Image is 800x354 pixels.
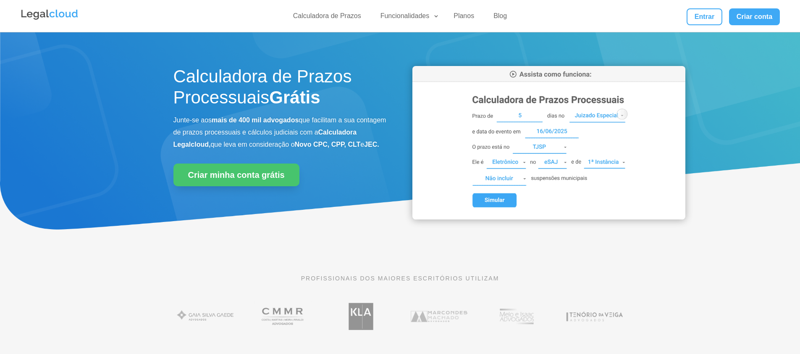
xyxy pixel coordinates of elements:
[20,15,79,22] a: Logo da Legalcloud
[173,164,299,186] a: Criar minha conta grátis
[20,8,79,21] img: Legalcloud Logo
[269,87,320,107] strong: Grátis
[488,12,512,24] a: Blog
[485,299,549,334] img: Profissionais do escritório Melo e Isaac Advogados utilizam a Legalcloud
[173,66,388,113] h1: Calculadora de Prazos Processuais
[173,274,627,283] p: PROFISSIONAIS DOS MAIORES ESCRITÓRIOS UTILIZAM
[364,141,379,148] b: JEC.
[729,8,780,25] a: Criar conta
[251,299,315,334] img: Costa Martins Meira Rinaldi Advogados
[173,129,357,148] b: Calculadora Legalcloud,
[412,214,685,221] a: Calculadora de Prazos Processuais da Legalcloud
[687,8,722,25] a: Entrar
[288,12,366,24] a: Calculadora de Prazos
[375,12,440,24] a: Funcionalidades
[449,12,479,24] a: Planos
[173,299,238,334] img: Gaia Silva Gaede Advogados Associados
[407,299,471,334] img: Marcondes Machado Advogados utilizam a Legalcloud
[295,141,361,148] b: Novo CPC, CPP, CLT
[562,299,627,334] img: Tenório da Veiga Advogados
[329,299,393,334] img: Koury Lopes Advogados
[212,116,299,124] b: mais de 400 mil advogados
[412,66,685,219] img: Calculadora de Prazos Processuais da Legalcloud
[173,114,388,151] p: Junte-se aos que facilitam a sua contagem de prazos processuais e cálculos judiciais com a que le...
